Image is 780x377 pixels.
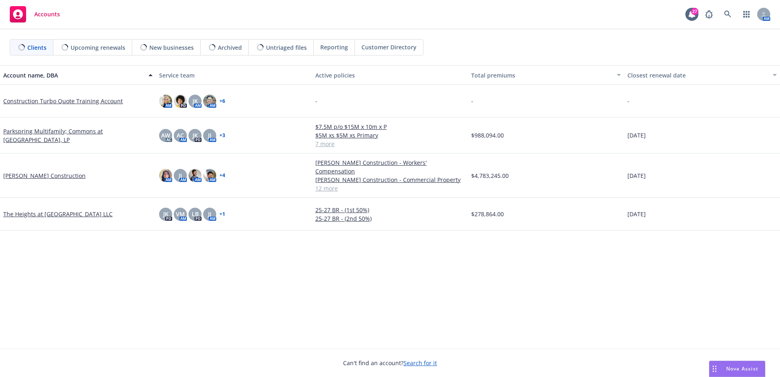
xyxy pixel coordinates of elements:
span: $278,864.00 [471,210,504,218]
span: Untriaged files [266,43,307,52]
button: Nova Assist [709,361,765,377]
img: photo [203,95,216,108]
span: - [627,97,629,105]
a: + 4 [219,173,225,178]
span: - [315,97,317,105]
a: + 1 [219,212,225,217]
a: + 6 [219,99,225,104]
span: AC [177,131,184,140]
div: Active policies [315,71,465,80]
span: Nova Assist [726,365,758,372]
a: [PERSON_NAME] Construction - Workers' Compensation [315,158,465,175]
a: 25-27 BR - (1st 50%) [315,206,465,214]
button: Active policies [312,65,468,85]
div: Closest renewal date [627,71,768,80]
span: AW [161,131,170,140]
button: Closest renewal date [624,65,780,85]
span: Accounts [34,11,60,18]
a: Construction Turbo Quote Training Account [3,97,123,105]
span: JJ [208,210,211,218]
span: JK [193,97,198,105]
a: The Heights at [GEOGRAPHIC_DATA] LLC [3,210,113,218]
span: JJ [208,131,211,140]
span: [DATE] [627,210,646,218]
span: New businesses [149,43,194,52]
span: [DATE] [627,131,646,140]
button: Service team [156,65,312,85]
span: JJ [179,171,182,180]
a: + 3 [219,133,225,138]
a: 12 more [315,184,465,193]
img: photo [159,169,172,182]
span: $4,783,245.00 [471,171,509,180]
a: Accounts [7,3,63,26]
div: Total premiums [471,71,612,80]
div: Drag to move [709,361,720,377]
span: [DATE] [627,171,646,180]
a: Parkspring Multifamily; Commons at [GEOGRAPHIC_DATA], LP [3,127,153,144]
a: Report a Bug [701,6,717,22]
a: 7 more [315,140,465,148]
a: $7.5M p/o $15M x 10m x P [315,122,465,131]
div: Service team [159,71,308,80]
span: Archived [218,43,242,52]
span: Customer Directory [361,43,417,51]
span: Upcoming renewals [71,43,125,52]
span: VM [176,210,185,218]
a: Search for it [403,359,437,367]
span: $988,094.00 [471,131,504,140]
a: Switch app [738,6,755,22]
a: $5M xs $5M xs Primary [315,131,465,140]
img: photo [188,169,202,182]
a: [PERSON_NAME] Construction [3,171,86,180]
a: 25-27 BR - (2nd 50%) [315,214,465,223]
span: LB [192,210,199,218]
button: Total premiums [468,65,624,85]
div: 27 [691,8,698,15]
span: Can't find an account? [343,359,437,367]
div: Account name, DBA [3,71,144,80]
span: Clients [27,43,47,52]
img: photo [203,169,216,182]
a: [PERSON_NAME] Construction - Commercial Property [315,175,465,184]
span: - [471,97,473,105]
a: Search [720,6,736,22]
img: photo [174,95,187,108]
span: JK [193,131,198,140]
img: photo [159,95,172,108]
span: JK [163,210,168,218]
span: Reporting [320,43,348,51]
